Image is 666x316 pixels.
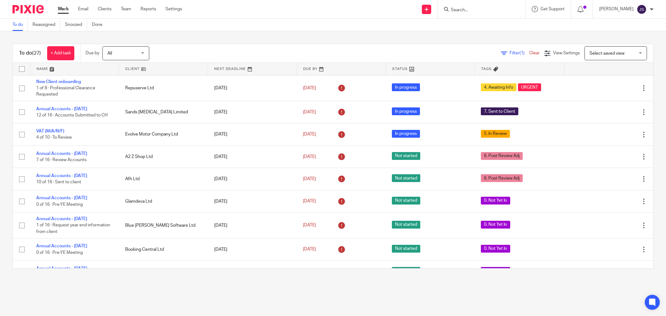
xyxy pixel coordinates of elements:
span: 4 of 10 · To Review [36,136,72,140]
a: Annual Accounts - [DATE] [36,244,87,248]
a: Work [58,6,69,12]
input: Search [450,7,506,13]
span: 10 of 16 · Sent to client [36,180,81,185]
a: VAT (M/A/N/F) [36,129,64,133]
span: Not started [392,221,420,229]
td: Repuserve Ltd [119,75,208,101]
p: [PERSON_NAME] [599,6,634,12]
a: Snoozed [65,19,87,31]
p: Due by [86,50,99,56]
a: Settings [165,6,182,12]
a: Annual Accounts - [DATE] [36,107,87,111]
td: [DATE] [208,190,297,212]
span: [DATE] [303,247,316,252]
a: Annual Accounts - [DATE] [36,174,87,178]
span: 0. Not Yet In [481,245,510,253]
a: Done [92,19,107,31]
a: Annual Accounts - [DATE] [36,217,87,221]
span: 6. Post Review Adj [481,174,523,182]
span: Not started [392,267,420,275]
span: Filter [510,51,529,55]
span: [DATE] [303,110,316,114]
span: Not started [392,197,420,205]
span: [DATE] [303,132,316,136]
td: Glamdeva Ltd [119,190,208,212]
td: A2 Z Shop Ltd [119,146,208,168]
span: In progress [392,130,420,138]
span: 0 of 16 · Pre-YE Meeting [36,250,83,255]
span: (1) [520,51,525,55]
td: [DATE] [208,123,297,146]
a: Reports [141,6,156,12]
span: Tags [481,67,492,71]
a: Reassigned [32,19,60,31]
span: Not started [392,245,420,253]
a: Annual Accounts - [DATE] [36,151,87,156]
span: Select saved view [590,51,624,56]
td: Evolve Motor Company Ltd [119,123,208,146]
span: 12 of 16 · Accounts Submitted to CH [36,113,108,117]
span: 0. Not Yet In [481,197,510,205]
span: In progress [392,107,420,115]
td: [DATE] [208,101,297,123]
span: 1 of 8 · Professional Clearance Requested [36,86,95,97]
span: 7. Sent to Client [481,107,518,115]
span: [DATE] [303,86,316,90]
td: Cars For Stars Limited [119,260,208,283]
img: svg%3E [637,4,647,14]
span: [DATE] [303,177,316,181]
span: Not started [392,174,420,182]
span: 1 of 16 · Request year end information from client [36,223,110,234]
span: [DATE] [303,199,316,204]
a: Clear [529,51,540,55]
td: Afh Ltd [119,168,208,190]
span: 0 of 16 · Pre-YE Meeting [36,202,83,207]
span: 0. Not Yet In [481,221,510,229]
td: Booking Central Ltd [119,238,208,260]
span: Not started [392,152,420,160]
td: [DATE] [208,213,297,238]
a: Annual Accounts - [DATE] [36,266,87,271]
span: View Settings [553,51,580,55]
span: [DATE] [303,223,316,228]
span: URGENT [518,83,541,91]
a: Annual Accounts - [DATE] [36,196,87,200]
span: All [107,51,112,56]
span: 0. Not Yet In [481,267,510,275]
span: [DATE] [303,155,316,159]
a: Email [78,6,88,12]
a: To do [12,19,28,31]
h1: To do [19,50,41,57]
td: [DATE] [208,146,297,168]
td: Blue [PERSON_NAME] Software Ltd [119,213,208,238]
a: Clients [98,6,111,12]
span: 5. In Review [481,130,510,138]
span: In progress [392,83,420,91]
img: Pixie [12,5,44,13]
td: [DATE] [208,168,297,190]
span: 6. Post Review Adj [481,152,523,160]
a: + Add task [47,46,74,60]
span: (27) [32,51,41,56]
a: New Client onboarding [36,80,81,84]
td: Sands [MEDICAL_DATA] Limited [119,101,208,123]
td: [DATE] [208,75,297,101]
span: 4. Awaiting Info [481,83,516,91]
span: Get Support [540,7,565,11]
td: [DATE] [208,260,297,283]
td: [DATE] [208,238,297,260]
a: Team [121,6,131,12]
span: 7 of 16 · Review Accounts [36,158,86,162]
